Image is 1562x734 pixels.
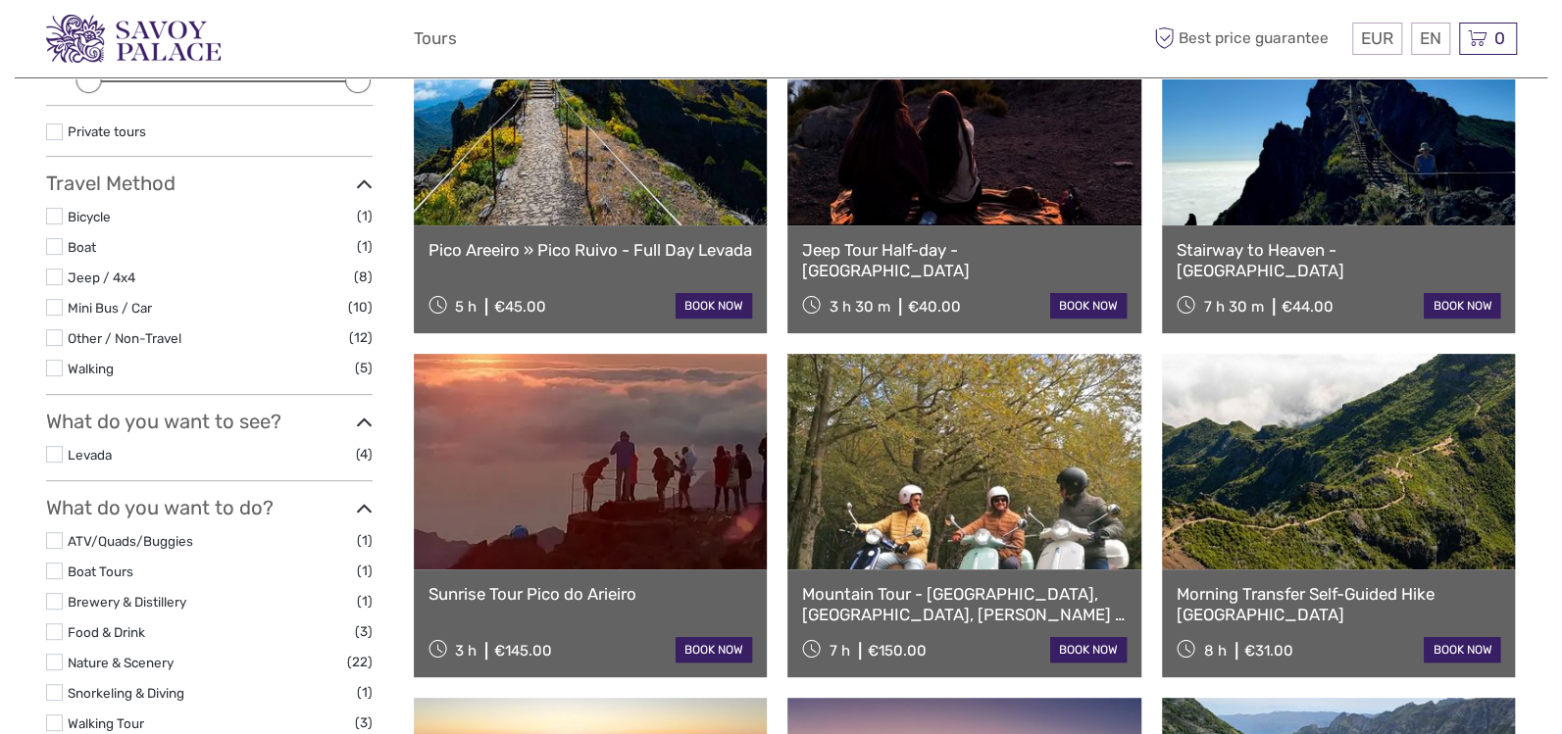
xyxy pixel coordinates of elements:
a: Brewery & Distillery [68,594,186,610]
span: (1) [357,590,373,612]
a: Tours [414,24,457,53]
span: (5) [355,357,373,379]
a: book now [1424,637,1500,662]
span: 0 [1491,28,1508,48]
span: (4) [356,443,373,465]
a: book now [676,637,752,662]
div: €45.00 [494,298,546,316]
a: Nature & Scenery [68,655,174,670]
a: Morning Transfer Self-Guided Hike [GEOGRAPHIC_DATA] [1177,584,1501,624]
span: 7 h [830,642,850,660]
a: Jeep Tour Half-day - [GEOGRAPHIC_DATA] [802,240,1127,280]
h3: What do you want to do? [46,496,373,519]
div: €40.00 [908,298,961,316]
a: Snorkeling & Diving [68,685,184,701]
a: Bicycle [68,209,111,224]
div: €145.00 [494,642,552,660]
span: (22) [347,651,373,673]
img: 3279-876b4492-ee62-4c61-8ef8-acb0a8f63b96_logo_small.png [46,15,221,63]
a: ATV/Quads/Buggies [68,533,193,549]
span: (10) [348,296,373,318]
a: Walking [68,361,114,376]
div: €31.00 [1244,642,1293,660]
span: 3 h [455,642,477,660]
a: Boat Tours [68,563,133,579]
div: €44.00 [1282,298,1334,316]
div: €150.00 [868,642,927,660]
a: book now [1424,293,1500,318]
span: (1) [357,560,373,582]
a: Other / Non-Travel [68,330,181,346]
span: 5 h [455,298,477,316]
a: Stairway to Heaven - [GEOGRAPHIC_DATA] [1177,240,1501,280]
a: Jeep / 4x4 [68,269,135,285]
a: Mini Bus / Car [68,300,152,316]
a: Mountain Tour - [GEOGRAPHIC_DATA], [GEOGRAPHIC_DATA], [PERSON_NAME] ,[GEOGRAPHIC_DATA][PERSON_NAM... [802,584,1127,624]
a: book now [1050,637,1127,662]
div: EN [1411,23,1450,55]
span: (3) [355,711,373,734]
span: (1) [357,529,373,552]
h3: What do you want to see? [46,410,373,433]
span: (1) [357,205,373,227]
span: 8 h [1204,642,1227,660]
span: 3 h 30 m [830,298,890,316]
span: (1) [357,235,373,258]
a: Pico Areeiro » Pico Ruivo - Full Day Levada [428,240,753,260]
h3: Travel Method [46,171,373,195]
span: (3) [355,620,373,643]
a: book now [676,293,752,318]
a: Boat [68,239,96,255]
span: (1) [357,681,373,704]
span: (12) [349,326,373,349]
span: EUR [1361,28,1393,48]
span: Best price guarantee [1149,23,1347,55]
a: book now [1050,293,1127,318]
span: (8) [354,266,373,288]
span: 7 h 30 m [1204,298,1264,316]
a: Sunrise Tour Pico do Arieiro [428,584,753,604]
a: Private tours [68,123,146,139]
a: Walking Tour [68,715,144,731]
a: Levada [68,447,112,463]
a: Food & Drink [68,624,145,640]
